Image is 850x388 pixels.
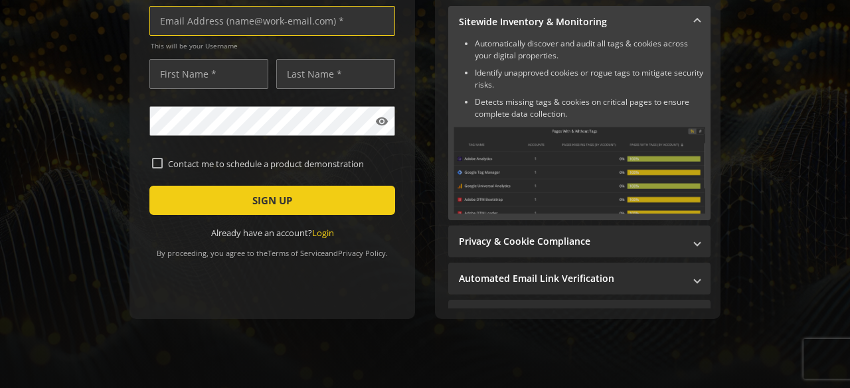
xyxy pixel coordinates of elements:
[448,300,711,332] mat-expansion-panel-header: Performance Monitoring with Web Vitals
[459,235,684,248] mat-panel-title: Privacy & Cookie Compliance
[163,158,392,170] label: Contact me to schedule a product demonstration
[475,67,705,91] li: Identify unapproved cookies or rogue tags to mitigate security risks.
[475,96,705,120] li: Detects missing tags & cookies on critical pages to ensure complete data collection.
[375,115,388,128] mat-icon: visibility
[448,263,711,294] mat-expansion-panel-header: Automated Email Link Verification
[459,272,684,285] mat-panel-title: Automated Email Link Verification
[149,6,395,36] input: Email Address (name@work-email.com) *
[252,188,292,212] span: SIGN UP
[448,38,711,220] div: Sitewide Inventory & Monitoring
[338,248,386,258] a: Privacy Policy
[276,59,395,89] input: Last Name *
[149,227,395,239] div: Already have an account?
[268,248,325,258] a: Terms of Service
[448,226,711,257] mat-expansion-panel-header: Privacy & Cookie Compliance
[459,15,684,29] mat-panel-title: Sitewide Inventory & Monitoring
[454,127,705,214] img: Sitewide Inventory & Monitoring
[149,59,268,89] input: First Name *
[149,186,395,215] button: SIGN UP
[475,38,705,62] li: Automatically discover and audit all tags & cookies across your digital properties.
[312,227,334,239] a: Login
[448,6,711,38] mat-expansion-panel-header: Sitewide Inventory & Monitoring
[151,41,395,50] span: This will be your Username
[149,239,395,258] div: By proceeding, you agree to the and .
